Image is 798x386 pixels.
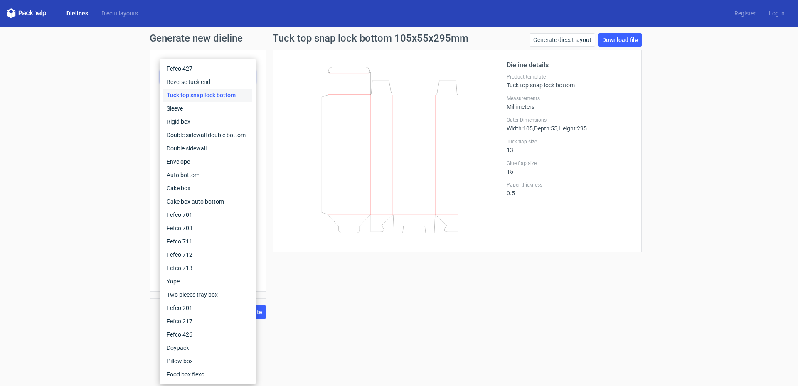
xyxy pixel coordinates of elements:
div: Double sidewall double bottom [163,128,252,142]
a: Generate diecut layout [530,33,595,47]
a: Diecut layouts [95,9,145,17]
a: Register [728,9,762,17]
div: Fefco 201 [163,301,252,315]
div: Pillow box [163,354,252,368]
a: Download file [598,33,642,47]
div: Sleeve [163,102,252,115]
div: Fefco 711 [163,235,252,248]
label: Measurements [507,95,631,102]
label: Paper thickness [507,182,631,188]
div: Two pieces tray box [163,288,252,301]
div: Fefco 703 [163,221,252,235]
label: Product template [507,74,631,80]
div: 15 [507,160,631,175]
h1: Generate new dieline [150,33,648,43]
div: Cake box [163,182,252,195]
div: Cake box auto bottom [163,195,252,208]
label: Tuck flap size [507,138,631,145]
div: Auto bottom [163,168,252,182]
div: Tuck top snap lock bottom [163,89,252,102]
span: Width : 105 [507,125,533,132]
span: , Depth : 55 [533,125,557,132]
div: Millimeters [507,95,631,110]
div: Yope [163,275,252,288]
div: Food box flexo [163,368,252,381]
a: Dielines [60,9,95,17]
div: Tuck top snap lock bottom [507,74,631,89]
label: Glue flap size [507,160,631,167]
div: Double sidewall [163,142,252,155]
span: , Height : 295 [557,125,587,132]
div: 13 [507,138,631,153]
div: Fefco 713 [163,261,252,275]
div: Doypack [163,341,252,354]
div: Fefco 427 [163,62,252,75]
div: Rigid box [163,115,252,128]
div: Fefco 701 [163,208,252,221]
div: Fefco 426 [163,328,252,341]
div: Fefco 712 [163,248,252,261]
h1: Tuck top snap lock bottom 105x55x295mm [273,33,468,43]
label: Outer Dimensions [507,117,631,123]
h2: Dieline details [507,60,631,70]
div: 0.5 [507,182,631,197]
div: Fefco 217 [163,315,252,328]
a: Log in [762,9,791,17]
div: Reverse tuck end [163,75,252,89]
div: Envelope [163,155,252,168]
